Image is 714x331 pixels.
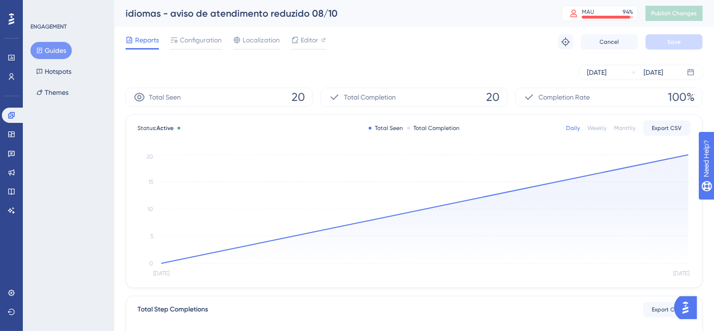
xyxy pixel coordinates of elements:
span: Completion Rate [538,91,590,103]
button: Save [646,34,703,50]
div: Total Step Completions [137,304,208,315]
span: Localization [243,34,280,46]
div: Weekly [587,124,606,132]
button: Hotspots [30,63,77,80]
span: 20 [486,90,499,105]
span: Need Help? [22,2,59,14]
button: Guides [30,42,72,59]
div: MAU [582,8,594,16]
iframe: UserGuiding AI Assistant Launcher [674,293,703,322]
button: Export CSV [643,120,691,136]
tspan: [DATE] [673,271,689,277]
span: Total Completion [344,91,396,103]
tspan: 5 [150,233,153,240]
button: Export CSV [643,302,691,317]
span: Total Seen [149,91,181,103]
button: Themes [30,84,74,101]
tspan: 20 [147,153,153,160]
div: Total Completion [407,124,460,132]
span: Status: [137,124,174,132]
div: Monthly [614,124,636,132]
span: Save [667,38,681,46]
div: [DATE] [587,67,606,78]
tspan: 15 [148,179,153,185]
span: Export CSV [652,124,682,132]
div: idiomas - aviso de atendimento reduzido 08/10 [126,7,538,20]
button: Publish Changes [646,6,703,21]
div: Total Seen [369,124,403,132]
span: Configuration [180,34,222,46]
div: ENGAGEMENT [30,23,67,30]
div: 94 % [623,8,633,16]
span: Cancel [600,38,619,46]
span: Export CSV [652,306,682,313]
span: Publish Changes [651,10,697,17]
tspan: 10 [147,206,153,212]
span: 20 [292,90,305,105]
tspan: [DATE] [153,271,169,277]
div: Daily [566,124,580,132]
span: 100% [668,90,694,105]
span: Reports [135,34,159,46]
div: [DATE] [644,67,663,78]
tspan: 0 [149,260,153,267]
span: Active [156,125,174,131]
span: Editor [301,34,318,46]
button: Cancel [581,34,638,50]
